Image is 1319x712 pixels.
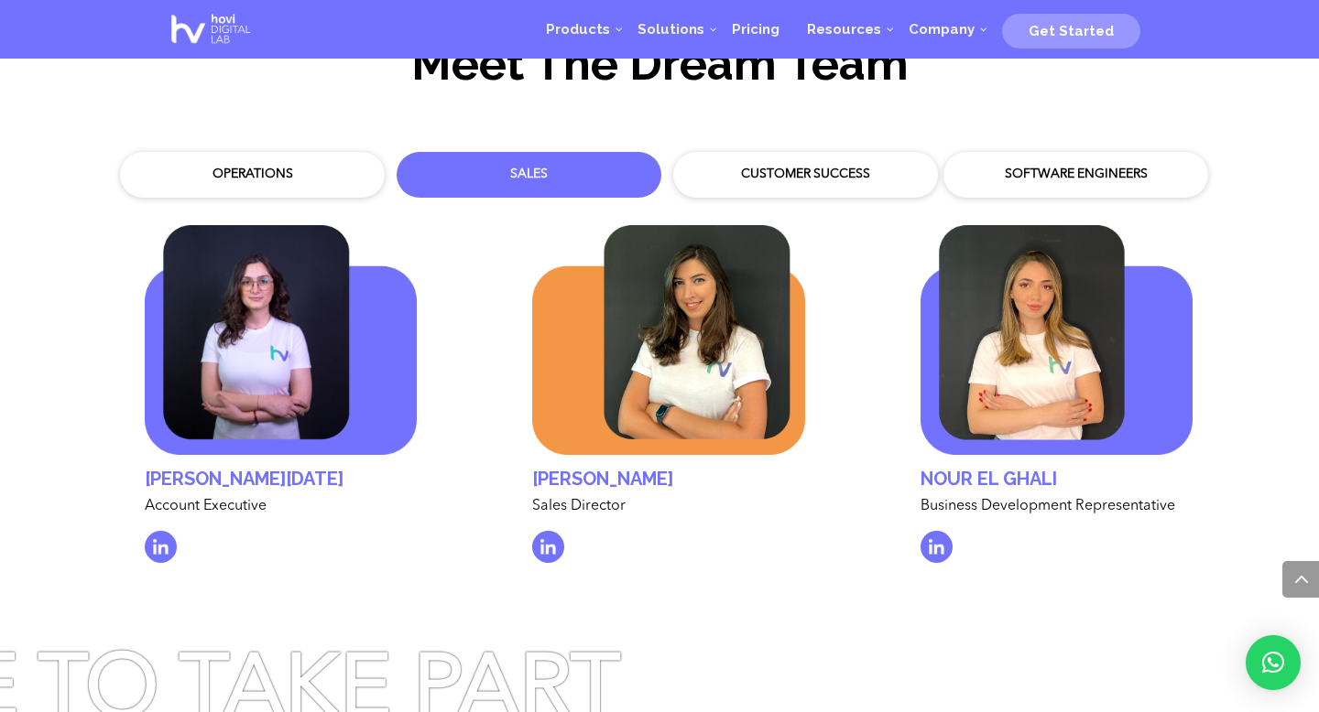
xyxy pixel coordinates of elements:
span: Solutions [638,21,704,38]
div: Operations [134,166,371,184]
a: Solutions [624,2,718,57]
span: Products [546,21,610,38]
h2: [PERSON_NAME] [532,469,804,498]
span: Pricing [732,21,779,38]
a: Get Started [1002,16,1140,43]
div: Software Engineers [957,166,1194,184]
div: Sales [410,166,648,184]
span: Get Started [1029,23,1114,39]
h2: Meet The Dream Team [165,38,1154,98]
img: hovers-aline [532,225,804,455]
div: Customer Success [687,166,924,184]
span: Company [909,21,975,38]
p: Sales Director [532,498,804,531]
span: Resources [807,21,881,38]
a: Resources [793,2,895,57]
a: Products [532,2,624,57]
a: Pricing [718,2,793,57]
a: Company [895,2,988,57]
